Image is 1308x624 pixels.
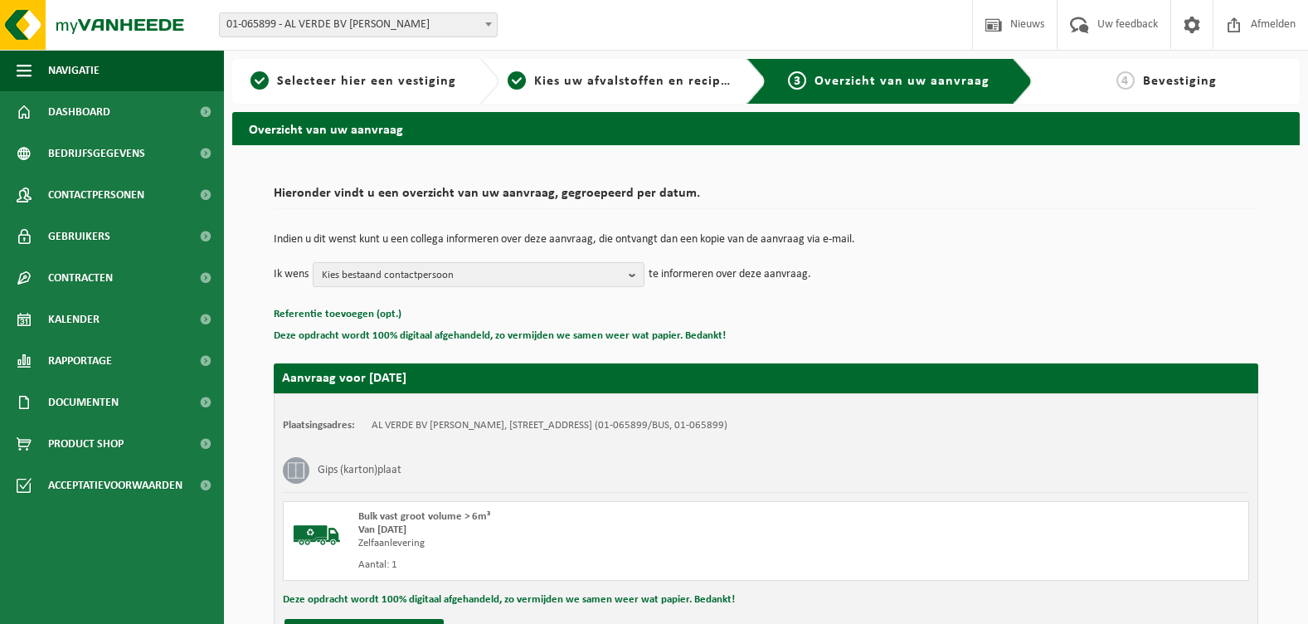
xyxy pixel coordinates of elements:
span: Kalender [48,299,100,340]
span: Navigatie [48,50,100,91]
span: Bulk vast groot volume > 6m³ [358,511,490,522]
span: Product Shop [48,423,124,465]
p: te informeren over deze aanvraag. [649,262,811,287]
h2: Hieronder vindt u een overzicht van uw aanvraag, gegroepeerd per datum. [274,187,1258,209]
span: 2 [508,71,526,90]
span: Rapportage [48,340,112,382]
button: Deze opdracht wordt 100% digitaal afgehandeld, zo vermijden we samen weer wat papier. Bedankt! [274,325,726,347]
span: Kies uw afvalstoffen en recipiënten [534,75,762,88]
button: Kies bestaand contactpersoon [313,262,644,287]
iframe: chat widget [8,587,277,624]
strong: Van [DATE] [358,524,406,535]
h3: Gips (karton)plaat [318,457,401,484]
h2: Overzicht van uw aanvraag [232,112,1300,144]
span: 3 [788,71,806,90]
strong: Plaatsingsadres: [283,420,355,431]
p: Indien u dit wenst kunt u een collega informeren over deze aanvraag, die ontvangt dan een kopie v... [274,234,1258,246]
span: 01-065899 - AL VERDE BV BAERT ERIC - LENDELEDE [219,12,498,37]
button: Deze opdracht wordt 100% digitaal afgehandeld, zo vermijden we samen weer wat papier. Bedankt! [283,589,735,611]
div: Aantal: 1 [358,558,833,572]
span: 4 [1116,71,1135,90]
span: 1 [250,71,269,90]
span: 01-065899 - AL VERDE BV BAERT ERIC - LENDELEDE [220,13,497,37]
strong: Aanvraag voor [DATE] [282,372,406,385]
span: Selecteer hier een vestiging [277,75,456,88]
span: Contracten [48,257,113,299]
span: Kies bestaand contactpersoon [322,263,622,288]
span: Bedrijfsgegevens [48,133,145,174]
a: 2Kies uw afvalstoffen en recipiënten [508,71,733,91]
span: Documenten [48,382,119,423]
span: Bevestiging [1143,75,1217,88]
span: Acceptatievoorwaarden [48,465,182,506]
span: Contactpersonen [48,174,144,216]
div: Zelfaanlevering [358,537,833,550]
td: AL VERDE BV [PERSON_NAME], [STREET_ADDRESS] (01-065899/BUS, 01-065899) [372,419,727,432]
span: Overzicht van uw aanvraag [814,75,990,88]
a: 1Selecteer hier een vestiging [241,71,466,91]
img: BL-SO-LV.png [292,510,342,560]
span: Dashboard [48,91,110,133]
button: Referentie toevoegen (opt.) [274,304,401,325]
span: Gebruikers [48,216,110,257]
p: Ik wens [274,262,309,287]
